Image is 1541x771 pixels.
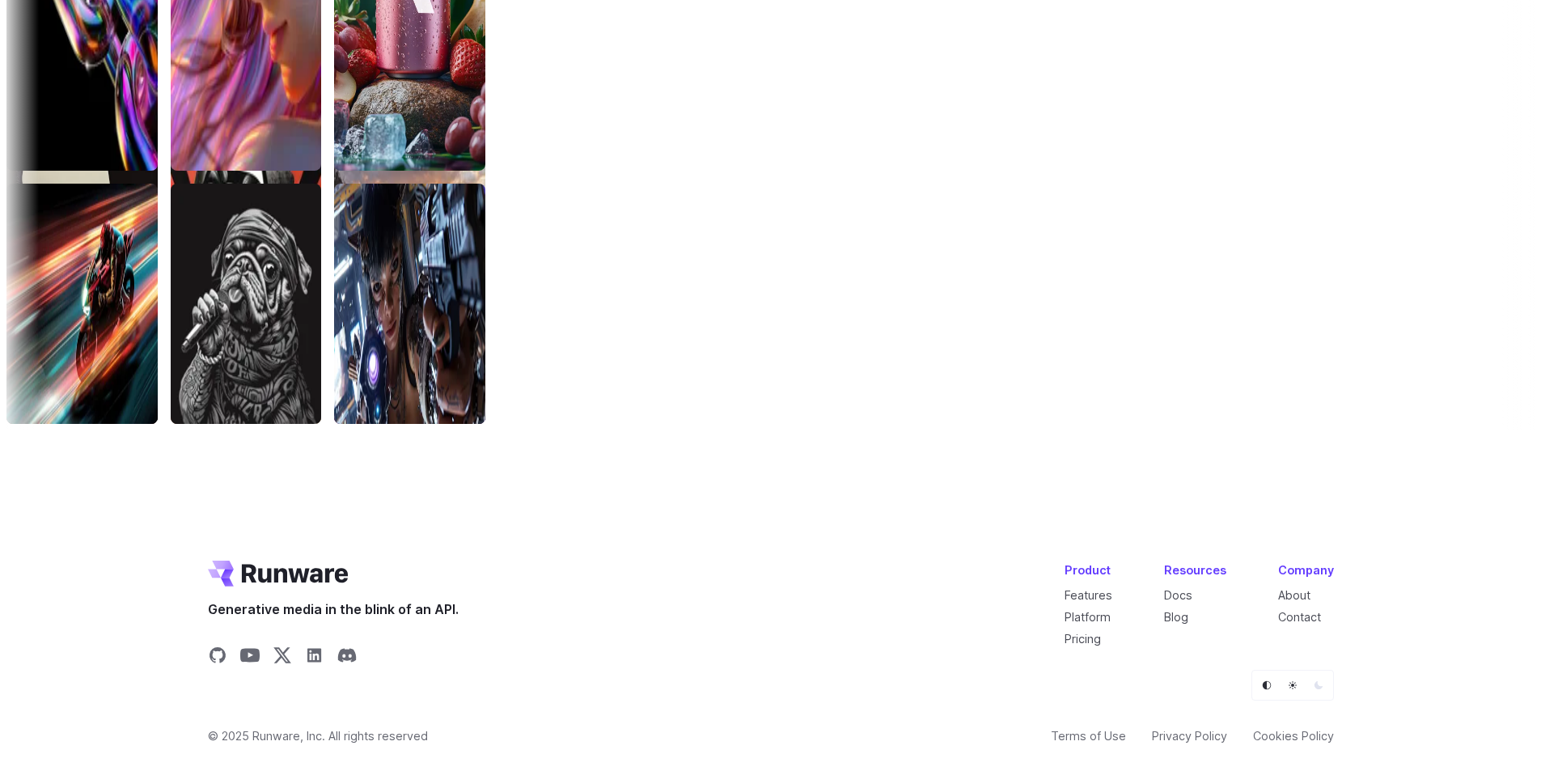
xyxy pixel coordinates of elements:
img: A cartoon of a man with black hair and a striped shirt [497,100,649,424]
a: Contact [1278,610,1321,624]
img: A blue handbag sitting on top of a pile of rocks [1154,184,1305,425]
a: Share on Discord [337,646,357,670]
ul: Theme selector [1251,670,1334,701]
button: Default [1255,674,1278,697]
a: Share on X [273,646,292,670]
span: Generative media in the blink of an API. [208,599,459,621]
img: A black and white drawing of a pug singing into a microphone [170,184,321,425]
img: A person riding a motorcycle on a city street at night [6,184,157,425]
span: © 2025 Runware, Inc. All rights reserved [208,727,428,745]
div: Company [1278,561,1334,579]
a: Features [1065,588,1112,602]
a: Cookies Policy [1253,727,1334,745]
button: Light [1281,674,1304,697]
img: A panda playing a bass guitar in front of a crowd [1317,184,1468,425]
a: Platform [1065,610,1111,624]
img: A woman holding a gun in a futuristic setting [333,184,485,425]
a: Go to / [208,561,349,587]
a: Share on YouTube [240,646,260,670]
a: Pricing [1065,632,1101,646]
div: Product [1065,561,1112,579]
img: A couple of houses sitting on top of a lush green hillside [825,100,976,424]
img: A black and white illustration of a pug wearing a military uniform [662,100,813,424]
a: About [1278,588,1310,602]
a: Privacy Policy [1152,727,1227,745]
a: Blog [1164,610,1188,624]
img: A man standing next to a man dressed as the Hulk [989,184,1141,425]
button: Dark [1307,674,1330,697]
div: Resources [1164,561,1226,579]
a: Share on LinkedIn [305,646,324,670]
a: Docs [1164,588,1192,602]
a: Terms of Use [1051,727,1126,745]
a: Share on GitHub [208,646,227,670]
